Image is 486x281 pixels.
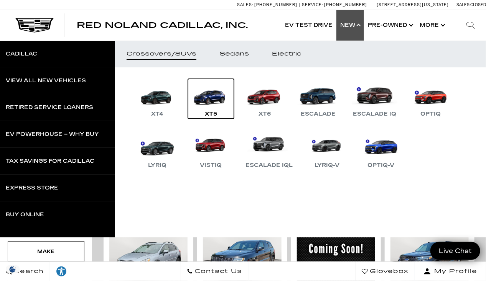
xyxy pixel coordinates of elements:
[242,161,297,170] div: Escalade IQL
[134,130,180,170] a: LYRIQ
[196,161,226,170] div: VISTIQ
[15,18,54,33] img: Cadillac Dark Logo with Cadillac White Text
[188,130,234,170] a: VISTIQ
[147,109,167,119] div: XT4
[6,212,44,217] div: Buy Online
[431,266,477,277] span: My Profile
[336,10,364,41] a: New
[349,79,400,119] a: Escalade IQ
[368,266,409,277] span: Glovebox
[255,109,275,119] div: XT6
[416,10,448,41] button: More
[297,109,340,119] div: Escalade
[208,41,260,67] a: Sedans
[12,266,44,277] span: Search
[417,109,445,119] div: OPTIQ
[6,185,58,191] div: Express Store
[377,2,449,7] a: [STREET_ADDRESS][US_STATE]
[6,132,99,137] div: EV Powerhouse – Why Buy
[304,130,350,170] a: LYRIQ-V
[311,161,344,170] div: LYRIQ-V
[6,158,94,164] div: Tax Savings for Cadillac
[219,51,249,57] div: Sedans
[6,105,93,110] div: Retired Service Loaners
[242,130,297,170] a: Escalade IQL
[281,10,336,41] a: EV Test Drive
[115,41,208,67] a: Crossovers/SUVs
[456,2,470,7] span: Sales:
[77,21,248,29] a: Red Noland Cadillac, Inc.
[408,79,454,119] a: OPTIQ
[144,161,170,170] div: LYRIQ
[134,79,180,119] a: XT4
[6,51,37,57] div: Cadillac
[201,109,221,119] div: XT5
[254,2,297,7] span: [PHONE_NUMBER]
[127,51,196,57] div: Crossovers/SUVs
[50,262,73,281] a: Explore your accessibility options
[302,2,323,7] span: Service:
[237,3,299,7] a: Sales: [PHONE_NUMBER]
[349,109,400,119] div: Escalade IQ
[242,79,288,119] a: XT6
[299,3,369,7] a: Service: [PHONE_NUMBER]
[237,2,253,7] span: Sales:
[430,242,480,260] a: Live Chat
[358,130,404,170] a: OPTIQ-V
[364,161,398,170] div: OPTIQ-V
[260,41,313,67] a: Electric
[356,262,415,281] a: Glovebox
[455,10,486,41] div: Search
[77,21,248,30] span: Red Noland Cadillac, Inc.
[6,78,86,83] div: View All New Vehicles
[4,265,21,273] img: Opt-Out Icon
[27,247,65,256] div: Make
[4,265,21,273] section: Click to Open Cookie Consent Modal
[50,266,73,277] div: Explore your accessibility options
[435,247,476,255] span: Live Chat
[181,262,249,281] a: Contact Us
[193,266,242,277] span: Contact Us
[188,79,234,119] a: XT5
[470,2,486,7] span: Closed
[415,262,486,281] button: Open user profile menu
[272,51,301,57] div: Electric
[364,10,416,41] a: Pre-Owned
[8,241,84,262] div: MakeMake
[324,2,367,7] span: [PHONE_NUMBER]
[295,79,341,119] a: Escalade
